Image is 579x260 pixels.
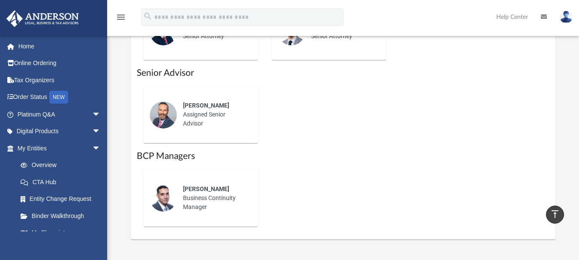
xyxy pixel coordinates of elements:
[177,179,252,218] div: Business Continuity Manager
[92,106,109,123] span: arrow_drop_down
[92,123,109,140] span: arrow_drop_down
[183,102,229,109] span: [PERSON_NAME]
[550,209,560,219] i: vertical_align_top
[6,55,114,72] a: Online Ordering
[177,95,252,134] div: Assigned Senior Advisor
[6,140,114,157] a: My Entitiesarrow_drop_down
[150,101,177,129] img: thumbnail
[546,206,564,224] a: vertical_align_top
[150,184,177,212] img: thumbnail
[6,106,114,123] a: Platinum Q&Aarrow_drop_down
[143,12,153,21] i: search
[137,67,549,79] h1: Senior Advisor
[92,140,109,157] span: arrow_drop_down
[4,10,81,27] img: Anderson Advisors Platinum Portal
[116,16,126,22] a: menu
[183,185,229,192] span: [PERSON_NAME]
[12,191,114,208] a: Entity Change Request
[12,224,109,242] a: My Blueprint
[12,157,114,174] a: Overview
[116,12,126,22] i: menu
[6,38,114,55] a: Home
[6,89,114,106] a: Order StatusNEW
[12,173,114,191] a: CTA Hub
[560,11,573,23] img: User Pic
[12,207,114,224] a: Binder Walkthrough
[6,72,114,89] a: Tax Organizers
[6,123,114,140] a: Digital Productsarrow_drop_down
[137,150,549,162] h1: BCP Managers
[49,91,68,104] div: NEW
